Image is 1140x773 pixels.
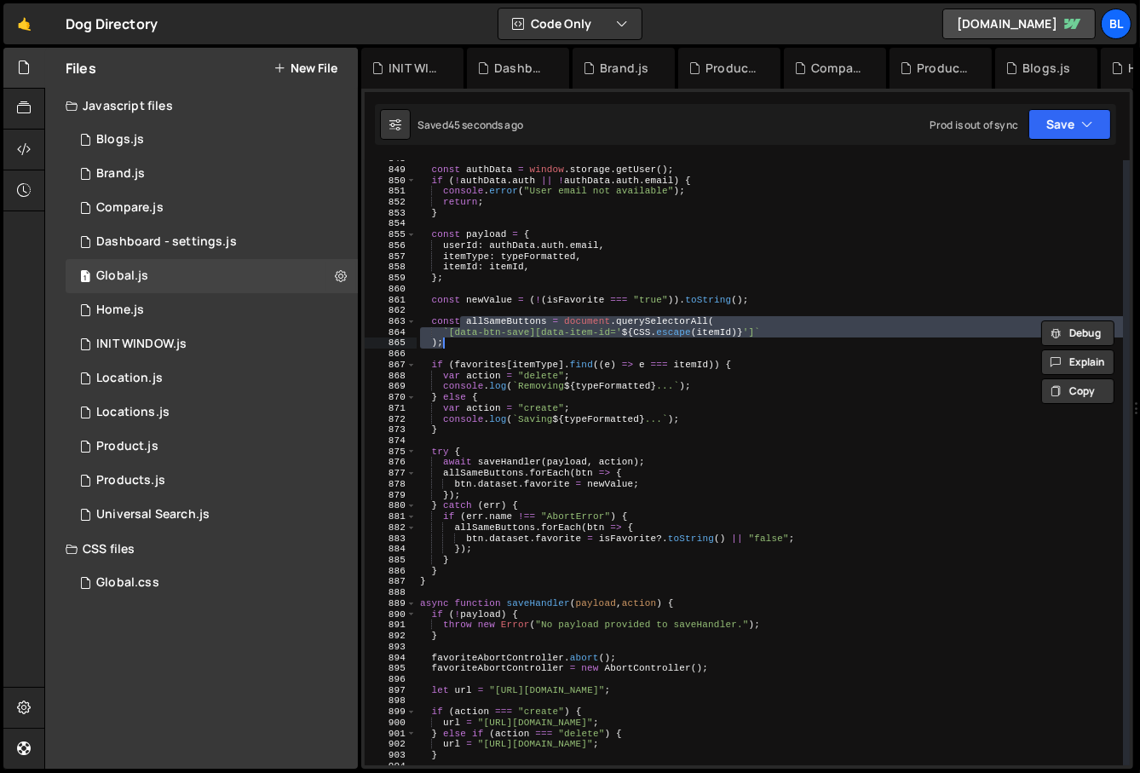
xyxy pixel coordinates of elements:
div: 873 [365,424,417,436]
div: 867 [365,360,417,371]
div: 884 [365,544,417,555]
div: Location.js [96,371,163,386]
div: 889 [365,598,417,609]
div: 883 [365,534,417,545]
div: 853 [365,208,417,219]
div: 896 [365,674,417,685]
div: 897 [365,685,417,696]
div: 874 [365,436,417,447]
div: Compare.js [811,60,866,77]
div: 852 [365,197,417,208]
div: INIT WINDOW.js [96,337,187,352]
div: Dashboard - settings.js [96,234,237,250]
div: Locations.js [96,405,170,420]
div: 875 [365,447,417,458]
div: 16220/44393.js [66,430,358,464]
div: Dashboard - settings.js [494,60,549,77]
div: Products.js [96,473,165,488]
div: 894 [365,653,417,664]
div: 16220/44477.js [66,327,358,361]
: 16220/43679.js [66,361,358,395]
div: 858 [365,262,417,273]
div: 861 [365,295,417,306]
span: 1 [80,271,90,285]
div: Universal Search.js [96,507,210,522]
div: 868 [365,371,417,382]
div: 850 [365,176,417,187]
: 16220/43681.js [66,259,358,293]
div: 860 [365,284,417,295]
div: 886 [365,566,417,577]
div: 866 [365,349,417,360]
div: Blogs.js [96,132,144,147]
div: Home.js [96,303,144,318]
a: [DOMAIN_NAME] [942,9,1096,39]
div: 902 [365,739,417,750]
button: Debug [1041,320,1114,346]
div: 872 [365,414,417,425]
div: 851 [365,186,417,197]
div: 862 [365,305,417,316]
div: 892 [365,631,417,642]
div: 901 [365,729,417,740]
div: 903 [365,750,417,761]
div: 16220/44328.js [66,191,358,225]
div: 863 [365,316,417,327]
div: 870 [365,392,417,403]
div: 888 [365,587,417,598]
button: Copy [1041,378,1114,404]
div: 871 [365,403,417,414]
div: 904 [365,761,417,772]
button: Save [1028,109,1111,140]
div: 899 [365,707,417,718]
div: CSS files [45,532,358,566]
div: 856 [365,240,417,251]
div: 857 [365,251,417,262]
div: 881 [365,511,417,522]
div: 879 [365,490,417,501]
div: 876 [365,457,417,468]
div: 877 [365,468,417,479]
div: 882 [365,522,417,534]
div: 16220/44394.js [66,157,358,191]
button: Code Only [498,9,642,39]
div: INIT WINDOW.js [389,60,443,77]
div: 898 [365,695,417,707]
h2: Files [66,59,96,78]
div: 864 [365,327,417,338]
div: Product.js [96,439,158,454]
div: 890 [365,609,417,620]
div: Brand.js [96,166,145,182]
div: Saved [417,118,523,132]
div: 891 [365,620,417,631]
div: 849 [365,164,417,176]
div: Global.js [96,268,148,284]
div: 880 [365,500,417,511]
div: 855 [365,229,417,240]
div: 16220/43682.css [66,566,358,600]
div: 854 [365,218,417,229]
div: Dog Directory [66,14,158,34]
div: 865 [365,337,417,349]
div: 869 [365,381,417,392]
div: 895 [365,663,417,674]
div: Prod is out of sync [930,118,1018,132]
div: Product.js [705,60,760,77]
div: Brand.js [600,60,648,77]
div: 16220/44324.js [66,464,358,498]
div: 16220/43680.js [66,395,358,430]
div: Compare.js [96,200,164,216]
div: 859 [365,273,417,284]
div: 900 [365,718,417,729]
div: 45 seconds ago [448,118,523,132]
div: 887 [365,576,417,587]
div: Global.css [96,575,159,591]
a: Bl [1101,9,1131,39]
div: Javascript files [45,89,358,123]
div: 16220/44321.js [66,123,358,157]
button: New File [273,61,337,75]
div: 878 [365,479,417,490]
div: 893 [365,642,417,653]
div: Products.js [917,60,971,77]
